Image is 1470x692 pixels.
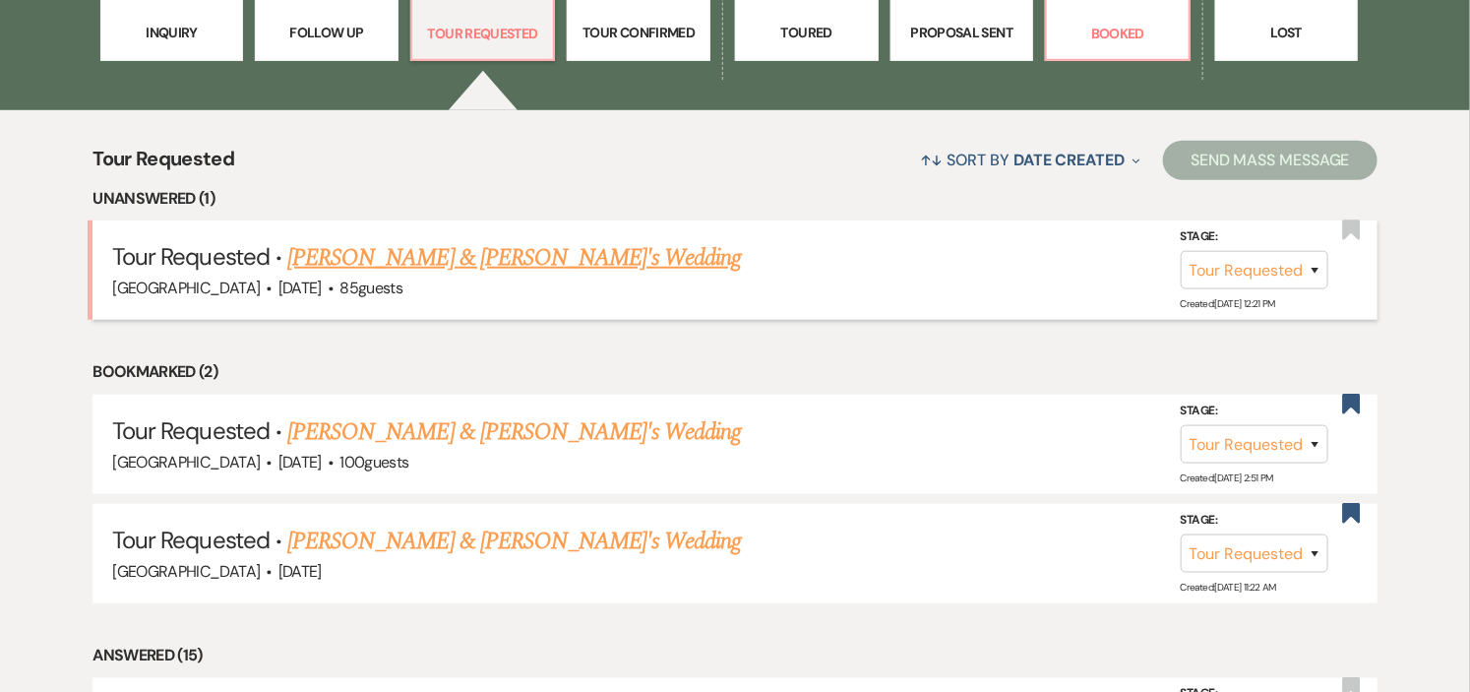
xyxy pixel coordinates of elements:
p: Proposal Sent [903,22,1021,43]
label: Stage: [1181,400,1328,421]
button: Send Mass Message [1163,141,1378,180]
a: [PERSON_NAME] & [PERSON_NAME]'s Wedding [287,524,742,559]
span: [DATE] [278,452,322,472]
button: Sort By Date Created [912,134,1148,186]
p: Follow Up [268,22,386,43]
span: 100 guests [339,452,408,472]
span: Created: [DATE] 12:21 PM [1181,297,1275,310]
a: [PERSON_NAME] & [PERSON_NAME]'s Wedding [287,240,742,276]
span: Tour Requested [112,415,270,446]
li: Bookmarked (2) [92,359,1378,385]
span: ↑↓ [920,150,944,170]
span: 85 guests [339,278,402,298]
span: [GEOGRAPHIC_DATA] [112,278,260,298]
span: [GEOGRAPHIC_DATA] [112,561,260,582]
span: Date Created [1013,150,1125,170]
p: Inquiry [113,22,231,43]
label: Stage: [1181,226,1328,248]
li: Answered (15) [92,643,1378,668]
li: Unanswered (1) [92,186,1378,212]
p: Tour Confirmed [580,22,698,43]
span: [GEOGRAPHIC_DATA] [112,452,260,472]
span: [DATE] [278,278,322,298]
p: Toured [748,22,866,43]
label: Stage: [1181,510,1328,532]
span: Created: [DATE] 11:22 AM [1181,581,1276,594]
a: [PERSON_NAME] & [PERSON_NAME]'s Wedding [287,414,742,450]
span: Created: [DATE] 2:51 PM [1181,472,1273,484]
span: Tour Requested [92,144,234,186]
span: Tour Requested [112,525,270,555]
p: Tour Requested [424,23,542,44]
span: Tour Requested [112,241,270,272]
p: Lost [1228,22,1346,43]
span: [DATE] [278,561,322,582]
p: Booked [1059,23,1177,44]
